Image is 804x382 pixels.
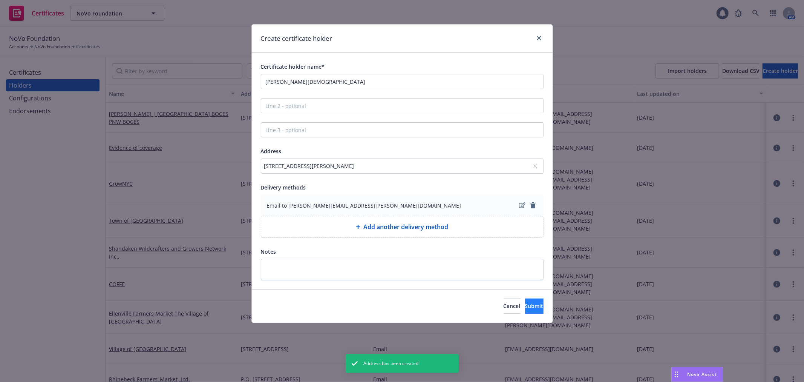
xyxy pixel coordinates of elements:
[261,63,325,70] span: Certificate holder name*
[363,222,448,231] span: Add another delivery method
[687,371,717,377] span: Nova Assist
[261,248,276,255] span: Notes
[261,74,544,89] input: Line 1
[525,299,544,314] button: Submit
[261,216,544,238] div: Add another delivery method
[525,302,544,310] span: Submit
[504,302,521,310] span: Cancel
[261,34,332,43] h1: Create certificate holder
[261,184,306,191] span: Delivery methods
[504,299,521,314] button: Cancel
[261,98,544,113] input: Line 2 - optional
[261,148,282,155] span: Address
[364,360,420,367] span: Address has been created!
[518,201,527,210] a: edit
[261,122,544,137] input: Line 3 - optional
[534,34,544,43] a: close
[261,159,544,174] button: [STREET_ADDRESS][PERSON_NAME]
[267,202,461,209] span: Email to [PERSON_NAME][EMAIL_ADDRESS][PERSON_NAME][DOMAIN_NAME]
[671,367,723,382] button: Nova Assist
[264,162,533,170] div: [STREET_ADDRESS][PERSON_NAME]
[672,367,681,382] div: Drag to move
[528,201,538,210] a: remove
